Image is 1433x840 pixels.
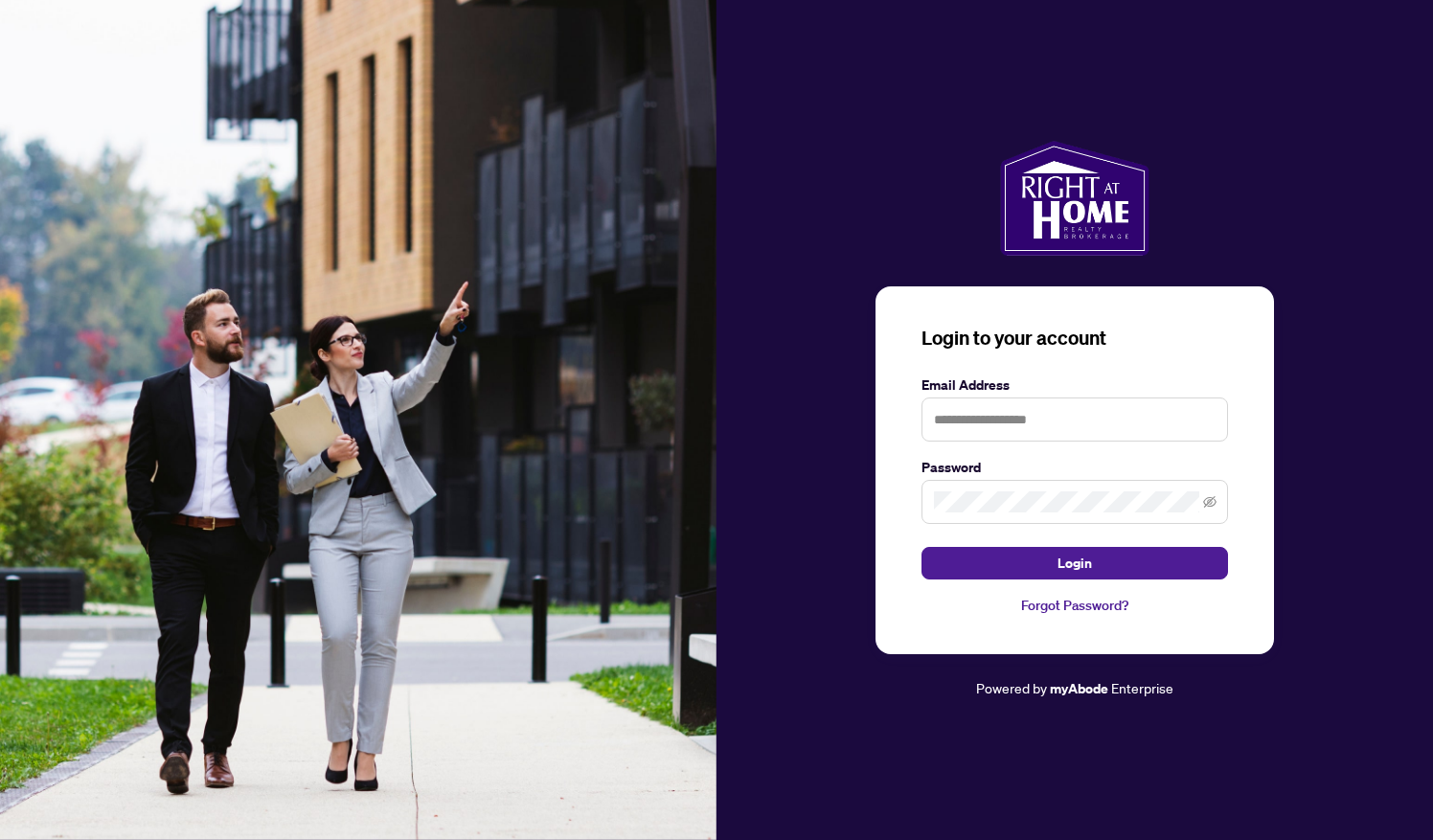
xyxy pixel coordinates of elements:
[1058,548,1092,579] span: Login
[921,547,1228,579] button: Login
[976,679,1047,696] span: Powered by
[1111,679,1173,696] span: Enterprise
[1000,141,1149,256] img: ma-logo
[1203,495,1217,509] span: eye-invisible
[921,325,1228,352] h3: Login to your account
[921,457,1228,478] label: Password
[921,595,1228,616] a: Forgot Password?
[921,375,1228,396] label: Email Address
[1050,678,1108,699] a: myAbode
